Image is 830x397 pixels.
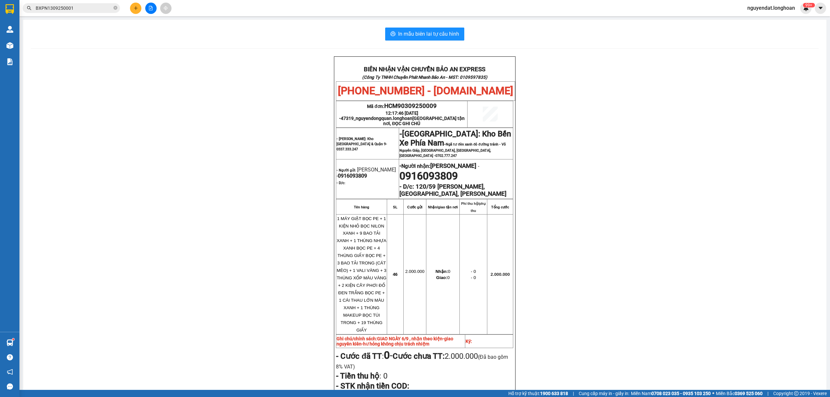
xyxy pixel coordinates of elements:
strong: Cước chưa TT: [393,352,445,361]
span: - [384,349,393,361]
span: plus [134,6,138,10]
span: Cung cấp máy in - giấy in: [579,390,629,397]
span: ⚪️ [712,392,714,395]
span: notification [7,369,13,375]
strong: Giao: [436,275,447,280]
span: : [336,371,387,380]
span: - 0 [471,275,476,280]
strong: - D/c: [337,181,345,185]
span: - [476,163,479,169]
span: [PERSON_NAME] - [337,167,396,179]
strong: 1900 633 818 [540,391,568,396]
span: message [7,383,13,390]
span: [GEOGRAPHIC_DATA]: Kho Bến Xe Phía Nam [399,129,511,147]
strong: 0369 525 060 [735,391,763,396]
span: : [336,352,393,361]
strong: Phí thu hộ/phụ thu [461,202,486,213]
span: 12:17:46 [DATE] - [339,111,465,126]
span: 2.000.000 [405,269,424,274]
span: 47319_nguyendongquan.longhoan [341,116,465,126]
strong: (Công Ty TNHH Chuyển Phát Nhanh Bảo An - MST: 0109597835) [362,75,487,80]
strong: Ghi chú/chính sách: [337,336,453,346]
span: | [573,390,574,397]
span: printer [390,31,396,37]
span: Mã đơn: [367,104,437,109]
span: 0 [436,275,449,280]
strong: 0 [384,349,390,361]
strong: BIÊN NHẬN VẬN CHUYỂN BẢO AN EXPRESS [364,66,485,73]
img: warehouse-icon [6,42,13,49]
span: 0916093809 [399,170,458,182]
span: - [399,133,511,158]
span: Miền Nam [631,390,711,397]
span: 0337.333.247 [337,147,358,151]
strong: - D/c: [399,183,414,190]
span: HCM90309250009 [384,102,437,110]
strong: - Tiền thu hộ [336,371,379,380]
img: warehouse-icon [6,339,13,346]
img: warehouse-icon [6,26,13,33]
strong: - Người gửi: [337,168,356,172]
span: 0 [381,371,387,380]
span: 0702.777.247 [435,154,457,158]
strong: SL [393,205,397,209]
span: - 0 [471,269,476,274]
span: file-add [148,6,153,10]
span: search [27,6,31,10]
span: close-circle [113,5,117,11]
span: In mẫu biên lai tự cấu hình [398,30,459,38]
button: caret-down [815,3,826,14]
strong: Ký: [466,339,472,344]
strong: - [399,162,476,169]
button: file-add [145,3,157,14]
strong: Nhận: [435,269,448,274]
strong: Cước gửi [407,205,422,209]
strong: Nhận/giao tận nơi [428,205,458,209]
span: copyright [794,391,799,396]
span: 1 MÁY GIẶT BỌC PE + 1 KIỆN NHỎ BỌC NILON XANH + 9 BAO TẢI XANH + 1 THÙNG NHỰA XANH BỌC PE + 4 THÙ... [337,216,386,333]
strong: 120/59 [PERSON_NAME], [GEOGRAPHIC_DATA], [PERSON_NAME] [399,183,506,197]
span: 0 [435,269,450,274]
button: printerIn mẫu biên lai tự cấu hình [385,28,464,41]
span: nguyendat.longhoan [742,4,800,12]
span: - STK nhận tiền COD: [336,381,409,391]
span: close-circle [113,6,117,10]
img: logo-vxr [6,4,14,14]
strong: 0708 023 035 - 0935 103 250 [651,391,711,396]
span: Ngã tư đèn xanh đỏ đường tránh - Võ Nguyên Giáp, [GEOGRAPHIC_DATA], [GEOGRAPHIC_DATA],[GEOGRAPHIC... [399,142,506,158]
button: plus [130,3,141,14]
img: solution-icon [6,58,13,65]
span: - [PERSON_NAME]: Kho [GEOGRAPHIC_DATA] & Quận 9- [337,137,387,151]
span: 46 [393,272,397,277]
sup: 1 [12,338,14,340]
span: aim [163,6,168,10]
span: Hỗ trợ kỹ thuật: [508,390,568,397]
sup: 398 [803,3,815,7]
span: question-circle [7,354,13,360]
span: [GEOGRAPHIC_DATA] tận nơi, ĐỌC GHI CHÚ [383,116,465,126]
span: | [767,390,768,397]
span: 0916093809 [338,173,367,179]
span: Miền Bắc [716,390,763,397]
span: caret-down [818,5,824,11]
img: icon-new-feature [803,5,809,11]
strong: Tên hàng [354,205,369,209]
span: GIAO NGÀY 6/9 , nhận theo kiện-giao nguyên kiên-hư hỏng không chịu trách nhiệm [337,336,453,346]
span: - [399,129,402,138]
strong: - Cước đã TT [336,352,382,361]
span: 2.000.000 [491,272,510,277]
input: Tìm tên, số ĐT hoặc mã đơn [36,5,112,12]
button: aim [160,3,172,14]
span: (Đã bao gồm 8% VAT) [336,354,508,370]
span: Người nhận: [401,163,476,169]
strong: Tổng cước [491,205,509,209]
span: [PHONE_NUMBER] - [DOMAIN_NAME] [338,85,513,97]
span: [PERSON_NAME] [430,162,476,169]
